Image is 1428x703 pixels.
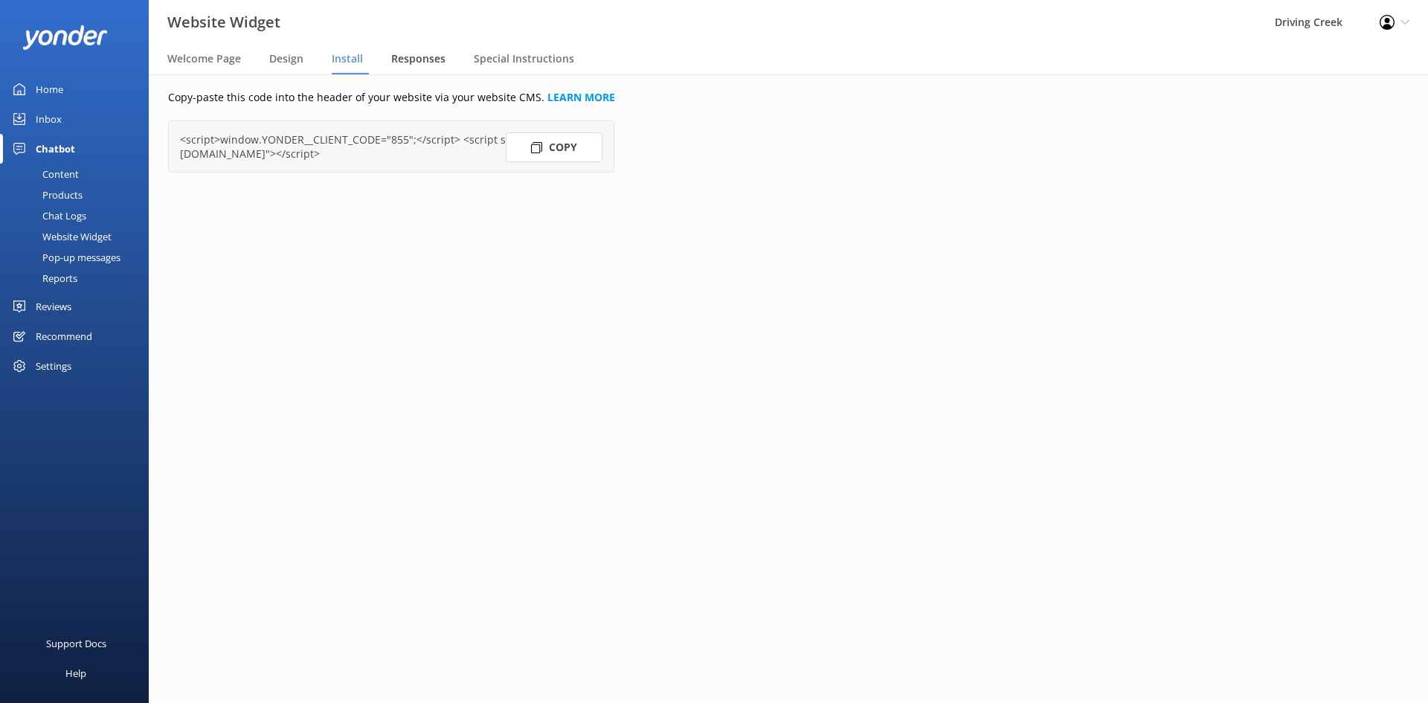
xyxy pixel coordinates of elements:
div: Reports [9,268,77,289]
span: Welcome Page [167,51,241,66]
h3: Website Widget [167,10,280,34]
div: Reviews [36,292,71,321]
button: Copy [506,132,602,162]
div: Pop-up messages [9,247,120,268]
div: <script>window.YONDER__CLIENT_CODE="855";</script> <script src="[URL][DOMAIN_NAME]"></script> [180,132,602,161]
div: Chatbot [36,134,75,164]
div: Inbox [36,104,62,134]
div: Products [9,184,83,205]
a: Website Widget [9,226,149,247]
div: Settings [36,351,71,381]
div: Support Docs [46,629,106,658]
span: Special Instructions [474,51,574,66]
div: Help [65,658,86,688]
span: Design [269,51,303,66]
a: Content [9,164,149,184]
div: Content [9,164,79,184]
span: Responses [391,51,446,66]
div: Website Widget [9,226,112,247]
div: Home [36,74,63,104]
span: Install [332,51,363,66]
a: Products [9,184,149,205]
div: Recommend [36,321,92,351]
a: Pop-up messages [9,247,149,268]
a: Chat Logs [9,205,149,226]
a: Reports [9,268,149,289]
div: Chat Logs [9,205,86,226]
a: LEARN MORE [547,90,615,104]
img: yonder-white-logo.png [22,25,108,50]
p: Copy-paste this code into the header of your website via your website CMS. [168,89,969,106]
